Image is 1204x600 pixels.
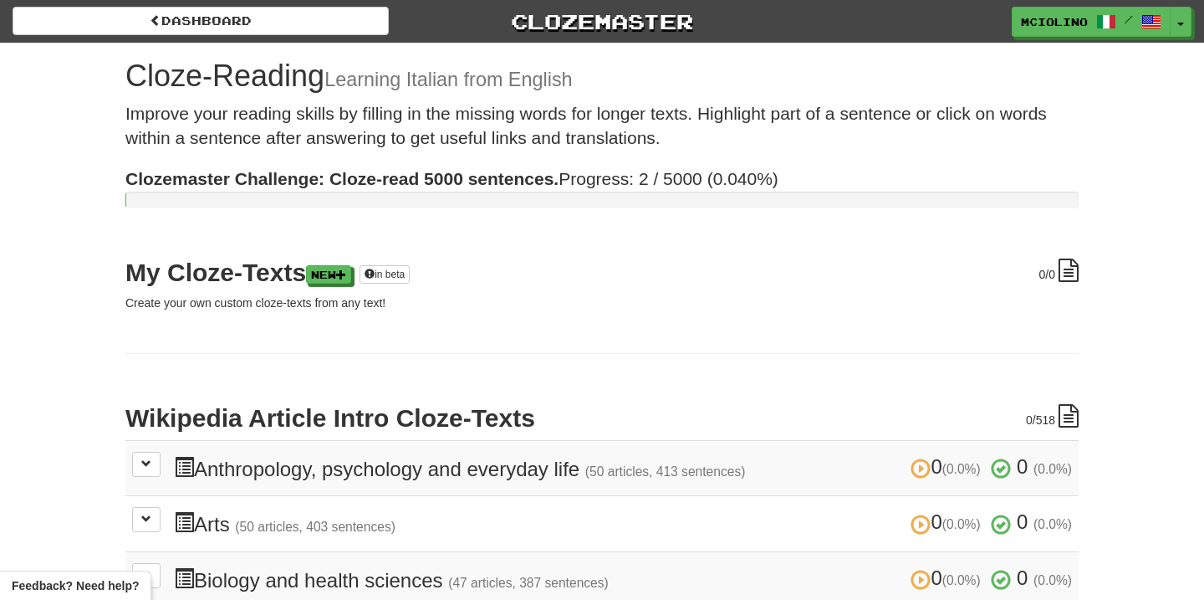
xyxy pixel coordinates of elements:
h3: Biology and health sciences [174,567,1072,592]
div: /518 [1026,404,1079,428]
small: (0.0%) [942,573,981,587]
span: 0 [1039,268,1046,281]
span: 0 [1017,567,1028,589]
span: Open feedback widget [12,577,139,594]
span: mciolino [1021,14,1088,29]
p: Improve your reading skills by filling in the missing words for longer texts. Highlight part of a... [125,101,1079,151]
span: Progress: 2 / 5000 (0.040%) [125,169,778,188]
h3: Anthropology, psychology and everyday life [174,456,1072,480]
p: Create your own custom cloze-texts from any text! [125,295,1079,311]
strong: Clozemaster Challenge: Cloze-read 5000 sentences. [125,169,559,188]
h1: Cloze-Reading [125,59,1079,93]
span: 0 [911,567,986,589]
span: 0 [1026,413,1033,427]
a: Clozemaster [414,7,790,36]
span: 0 [911,510,986,533]
span: 0 [1017,455,1028,478]
small: (0.0%) [942,462,981,476]
small: (50 articles, 413 sentences) [585,464,746,479]
a: in beta [360,265,410,284]
span: / [1125,13,1133,25]
a: mciolino / [1012,7,1171,37]
h3: Arts [174,511,1072,536]
h2: Wikipedia Article Intro Cloze-Texts [125,404,1079,432]
a: New [306,265,351,284]
h2: My Cloze-Texts [125,259,1079,286]
small: (50 articles, 403 sentences) [235,520,395,534]
a: Dashboard [13,7,389,35]
small: (0.0%) [1033,462,1072,476]
div: /0 [1039,259,1079,283]
small: (0.0%) [1033,573,1072,587]
small: Learning Italian from English [324,69,572,90]
span: 0 [911,455,986,478]
small: (0.0%) [942,517,981,531]
small: (47 articles, 387 sentences) [448,576,609,590]
small: (0.0%) [1033,517,1072,531]
span: 0 [1017,510,1028,533]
